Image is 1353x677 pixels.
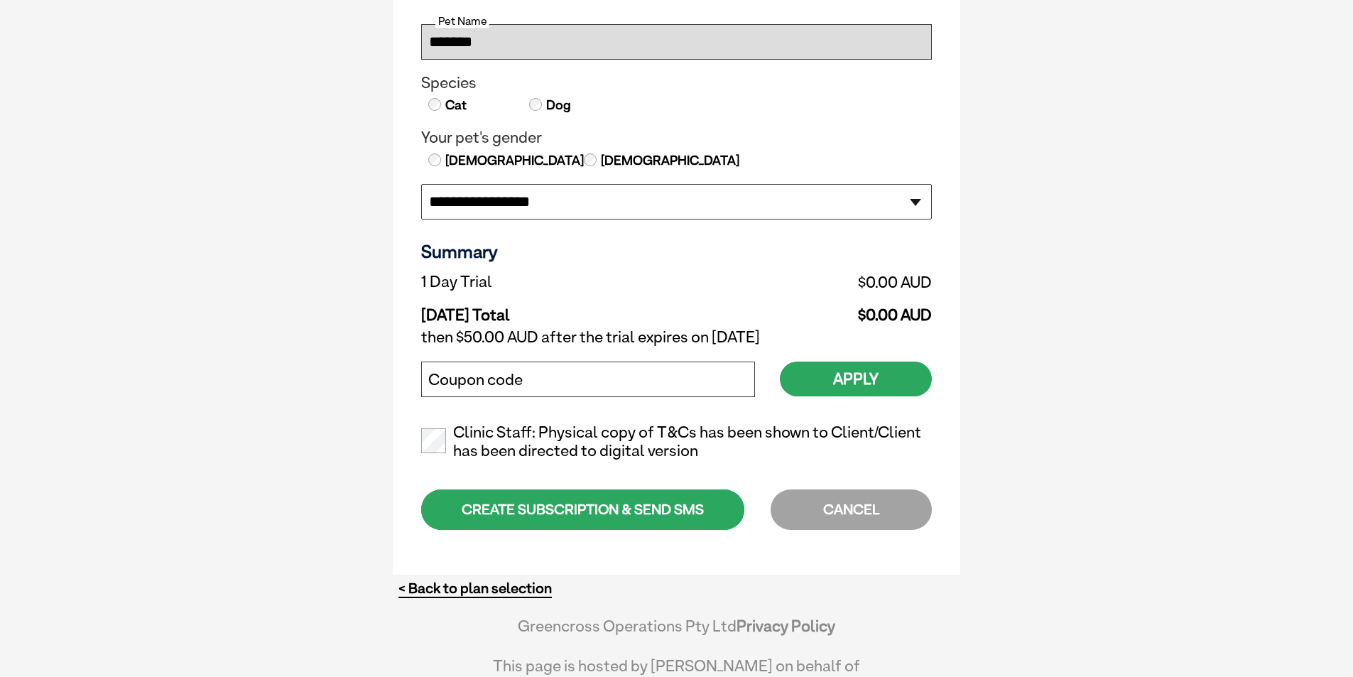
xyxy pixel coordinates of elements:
div: CANCEL [771,489,932,530]
td: $0.00 AUD [699,269,932,295]
button: Apply [780,362,932,396]
legend: Your pet's gender [421,129,932,147]
label: Coupon code [428,371,523,389]
legend: Species [421,74,932,92]
td: $0.00 AUD [699,295,932,325]
td: then $50.00 AUD after the trial expires on [DATE] [421,325,932,350]
h3: Summary [421,241,932,262]
td: 1 Day Trial [421,269,699,295]
a: Privacy Policy [737,617,835,635]
input: Clinic Staff: Physical copy of T&Cs has been shown to Client/Client has been directed to digital ... [421,428,446,453]
td: [DATE] Total [421,295,699,325]
label: Clinic Staff: Physical copy of T&Cs has been shown to Client/Client has been directed to digital ... [421,423,932,460]
div: Greencross Operations Pty Ltd [471,617,882,649]
a: < Back to plan selection [398,580,552,597]
div: CREATE SUBSCRIPTION & SEND SMS [421,489,744,530]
